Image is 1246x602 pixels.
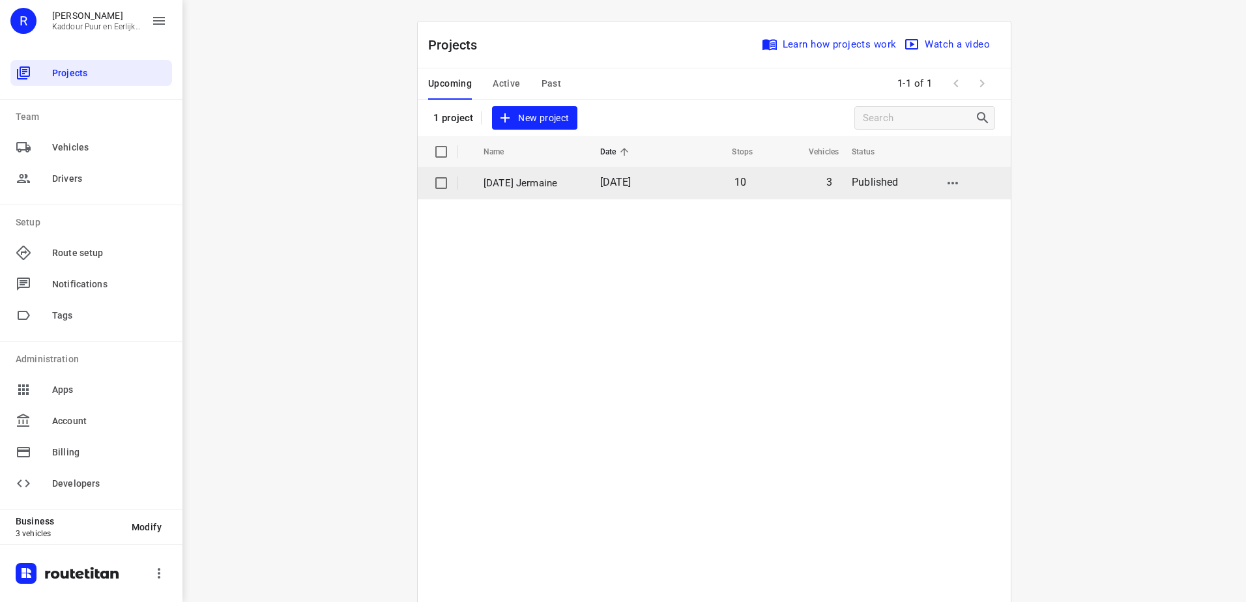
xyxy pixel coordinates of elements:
span: Active [493,76,520,92]
p: 3 vehicles [16,529,121,538]
p: Setup [16,216,172,229]
button: New project [492,106,577,130]
span: Published [852,176,899,188]
p: 11-10-2025 Jermaine [484,176,581,191]
div: Route setup [10,240,172,266]
div: Vehicles [10,134,172,160]
span: New project [500,110,569,126]
p: Kaddour Puur en Eerlijk Vlees B.V. [52,22,141,31]
span: Vehicles [792,144,839,160]
span: Modify [132,522,162,532]
span: 1-1 of 1 [892,70,938,98]
span: Projects [52,66,167,80]
div: Notifications [10,271,172,297]
span: Route setup [52,246,167,260]
span: [DATE] [600,176,631,188]
div: Account [10,408,172,434]
span: Upcoming [428,76,472,92]
span: Billing [52,446,167,459]
input: Search projects [863,108,975,128]
span: Vehicles [52,141,167,154]
span: 10 [734,176,746,188]
span: Tags [52,309,167,322]
div: Developers [10,470,172,496]
span: Apps [52,383,167,397]
span: Previous Page [943,70,969,96]
span: Name [484,144,521,160]
p: 1 project [433,112,473,124]
span: Drivers [52,172,167,186]
span: Developers [52,477,167,491]
span: Date [600,144,633,160]
p: Rachid Kaddour [52,10,141,21]
span: Next Page [969,70,995,96]
span: Account [52,414,167,428]
div: Apps [10,377,172,403]
p: Projects [428,35,488,55]
p: Team [16,110,172,124]
div: Tags [10,302,172,328]
span: Status [852,144,891,160]
div: Drivers [10,165,172,192]
span: Notifications [52,278,167,291]
div: Billing [10,439,172,465]
button: Modify [121,515,172,539]
div: Search [975,110,994,126]
span: Past [542,76,562,92]
div: R [10,8,36,34]
p: Administration [16,352,172,366]
span: Stops [715,144,753,160]
p: Business [16,516,121,526]
span: 3 [826,176,832,188]
div: Projects [10,60,172,86]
